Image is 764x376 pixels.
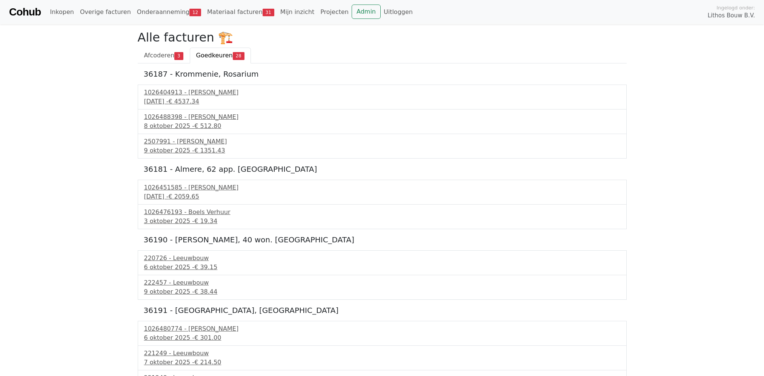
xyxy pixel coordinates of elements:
[263,9,274,16] span: 31
[144,235,621,244] h5: 36190 - [PERSON_NAME], 40 won. [GEOGRAPHIC_DATA]
[144,333,620,342] div: 6 oktober 2025 -
[144,254,620,263] div: 220726 - Leeuwbouw
[9,3,41,21] a: Cohub
[77,5,134,20] a: Overige facturen
[196,52,233,59] span: Goedkeuren
[144,88,620,97] div: 1026404913 - [PERSON_NAME]
[194,147,225,154] span: € 1351.43
[716,4,755,11] span: Ingelogd onder:
[144,254,620,272] a: 220726 - Leeuwbouw6 oktober 2025 -€ 39.15
[144,183,620,201] a: 1026451585 - [PERSON_NAME][DATE] -€ 2059.65
[144,97,620,106] div: [DATE] -
[144,217,620,226] div: 3 oktober 2025 -
[189,9,201,16] span: 12
[144,165,621,174] h5: 36181 - Almere, 62 app. [GEOGRAPHIC_DATA]
[144,278,620,287] div: 222457 - Leeuwbouw
[190,48,251,63] a: Goedkeuren28
[381,5,416,20] a: Uitloggen
[144,52,175,59] span: Afcoderen
[144,208,620,226] a: 1026476193 - Boels Verhuur3 oktober 2025 -€ 19.34
[144,112,620,131] a: 1026488398 - [PERSON_NAME]8 oktober 2025 -€ 512.80
[144,349,620,358] div: 221249 - Leeuwbouw
[168,98,199,105] span: € 4537.34
[194,288,217,295] span: € 38.44
[204,5,277,20] a: Materiaal facturen31
[134,5,204,20] a: Onderaanneming12
[144,287,620,296] div: 9 oktober 2025 -
[144,122,620,131] div: 8 oktober 2025 -
[174,52,183,60] span: 3
[144,137,620,146] div: 2507991 - [PERSON_NAME]
[144,146,620,155] div: 9 oktober 2025 -
[144,69,621,79] h5: 36187 - Krommenie, Rosarium
[144,358,620,367] div: 7 oktober 2025 -
[194,359,221,366] span: € 214.50
[194,122,221,129] span: € 512.80
[144,183,620,192] div: 1026451585 - [PERSON_NAME]
[194,334,221,341] span: € 301.00
[144,192,620,201] div: [DATE] -
[138,48,190,63] a: Afcoderen3
[144,324,620,342] a: 1026480774 - [PERSON_NAME]6 oktober 2025 -€ 301.00
[144,88,620,106] a: 1026404913 - [PERSON_NAME][DATE] -€ 4537.34
[144,137,620,155] a: 2507991 - [PERSON_NAME]9 oktober 2025 -€ 1351.43
[708,11,755,20] span: Lithos Bouw B.V.
[144,324,620,333] div: 1026480774 - [PERSON_NAME]
[138,30,627,45] h2: Alle facturen 🏗️
[317,5,352,20] a: Projecten
[194,264,217,271] span: € 39.15
[168,193,199,200] span: € 2059.65
[352,5,381,19] a: Admin
[144,278,620,296] a: 222457 - Leeuwbouw9 oktober 2025 -€ 38.44
[144,306,621,315] h5: 36191 - [GEOGRAPHIC_DATA], [GEOGRAPHIC_DATA]
[277,5,318,20] a: Mijn inzicht
[144,349,620,367] a: 221249 - Leeuwbouw7 oktober 2025 -€ 214.50
[144,112,620,122] div: 1026488398 - [PERSON_NAME]
[47,5,77,20] a: Inkopen
[194,217,217,225] span: € 19.34
[144,208,620,217] div: 1026476193 - Boels Verhuur
[144,263,620,272] div: 6 oktober 2025 -
[233,52,244,60] span: 28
